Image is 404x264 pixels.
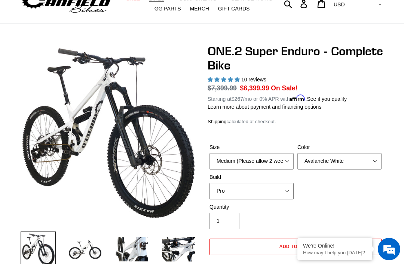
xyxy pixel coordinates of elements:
[297,143,382,151] label: Color
[290,95,305,101] span: Affirm
[208,44,383,73] h1: ONE.2 Super Enduro - Complete Bike
[151,4,185,14] a: GG PARTS
[190,6,209,12] span: MERCH
[303,250,367,255] p: How may I help you today?
[271,83,297,93] span: On Sale!
[208,77,241,83] span: 5.00 stars
[214,4,254,14] a: GIFT CARDS
[241,77,266,83] span: 10 reviews
[154,6,181,12] span: GG PARTS
[218,6,250,12] span: GIFT CARDS
[208,93,347,103] p: Starting at /mo or 0% APR with .
[186,4,213,14] a: MERCH
[279,243,312,249] span: Add to cart
[208,104,321,110] a: Learn more about payment and financing options
[240,84,269,92] span: $6,399.99
[303,243,367,249] div: We're Online!
[208,84,237,92] s: $7,399.99
[209,143,294,151] label: Size
[208,119,227,125] a: Shipping
[232,96,243,102] span: $267
[209,239,382,255] button: Add to cart
[209,203,294,211] label: Quantity
[208,118,383,125] div: calculated at checkout.
[209,173,294,181] label: Build
[307,96,347,102] a: See if you qualify - Learn more about Affirm Financing (opens in modal)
